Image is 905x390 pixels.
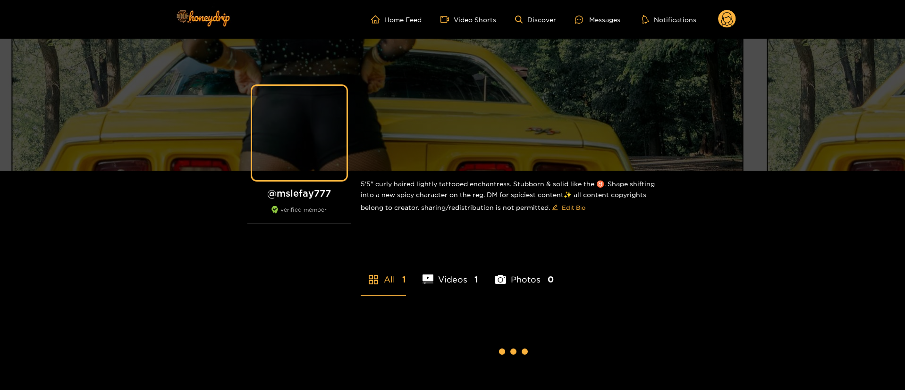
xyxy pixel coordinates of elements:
[402,274,406,285] span: 1
[440,15,454,24] span: video-camera
[361,171,668,223] div: 5'5" curly haired lightly tattooed enchantress. Stubborn & solid like the ♉️. Shape shifting into...
[247,187,351,199] h1: @ mslefay777
[550,200,587,215] button: editEdit Bio
[548,274,554,285] span: 0
[247,206,351,224] div: verified member
[371,15,384,24] span: home
[361,252,406,295] li: All
[368,274,379,285] span: appstore
[371,15,422,24] a: Home Feed
[552,204,558,211] span: edit
[515,16,556,24] a: Discover
[440,15,496,24] a: Video Shorts
[562,203,585,212] span: Edit Bio
[423,252,479,295] li: Videos
[575,14,620,25] div: Messages
[639,15,699,24] button: Notifications
[495,252,554,295] li: Photos
[474,274,478,285] span: 1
